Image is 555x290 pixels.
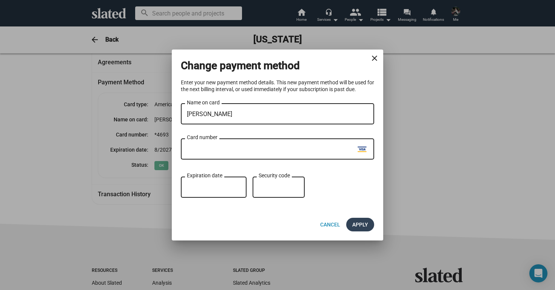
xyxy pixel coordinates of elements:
iframe: Secure expiration date input frame [187,184,240,191]
p: Enter your new payment method details. This new payment method will be used for the next billing ... [181,79,374,93]
button: Cancel [314,218,346,231]
span: Apply [352,218,368,231]
dialog-header: Change payment method [181,59,374,73]
mat-icon: close [370,54,379,63]
h3: Change payment method [181,59,310,73]
button: Apply [346,218,374,231]
iframe: Secure card number input frame [187,146,358,153]
iframe: Secure CVC input frame [259,184,299,191]
span: Cancel [320,218,340,231]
